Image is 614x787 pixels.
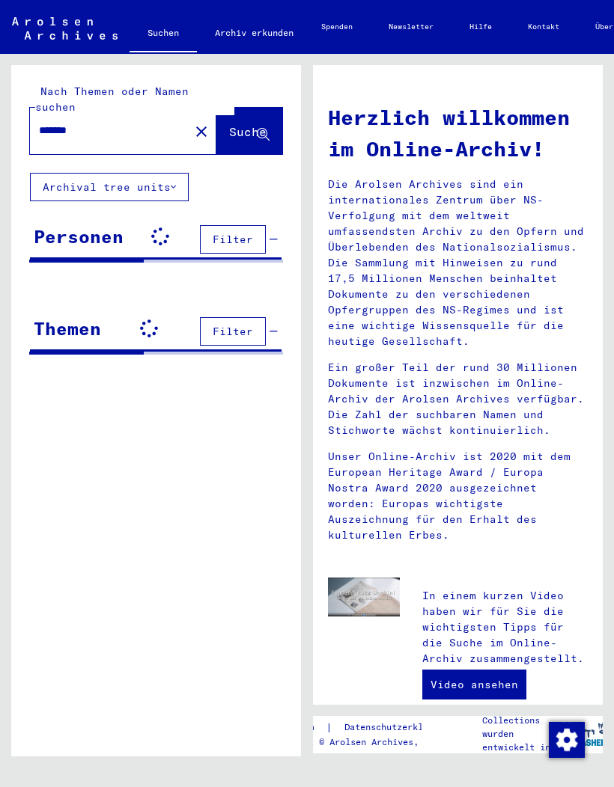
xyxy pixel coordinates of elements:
[328,102,588,165] h1: Herzlich willkommen im Online-Archiv!
[34,223,124,250] div: Personen
[557,715,613,753] img: yv_logo.png
[422,670,526,699] a: Video ansehen
[452,9,510,45] a: Hilfe
[303,9,371,45] a: Spenden
[30,173,189,201] button: Archival tree units
[200,317,266,346] button: Filter
[130,15,197,54] a: Suchen
[267,720,467,735] div: |
[328,578,400,616] img: video.jpg
[216,108,282,154] button: Suche
[12,17,118,40] img: Arolsen_neg.svg
[197,15,311,51] a: Archiv erkunden
[35,85,189,114] mat-label: Nach Themen oder Namen suchen
[200,225,266,254] button: Filter
[482,727,567,781] p: wurden entwickelt in Partnerschaft mit
[510,9,577,45] a: Kontakt
[548,721,584,757] div: Zustimmung ändern
[267,735,467,749] p: Copyright © Arolsen Archives, 2021
[332,720,467,735] a: Datenschutzerklärung
[213,325,253,338] span: Filter
[229,124,267,139] span: Suche
[328,449,588,543] p: Unser Online-Archiv ist 2020 mit dem European Heritage Award / Europa Nostra Award 2020 ausgezeic...
[192,123,210,141] mat-icon: close
[186,116,216,146] button: Clear
[213,233,253,246] span: Filter
[549,722,585,758] img: Zustimmung ändern
[328,177,588,349] p: Die Arolsen Archives sind ein internationales Zentrum über NS-Verfolgung mit dem weltweit umfasse...
[34,315,101,342] div: Themen
[422,588,588,667] p: In einem kurzen Video haben wir für Sie die wichtigsten Tipps für die Suche im Online-Archiv zusa...
[328,360,588,438] p: Ein großer Teil der rund 30 Millionen Dokumente ist inzwischen im Online-Archiv der Arolsen Archi...
[371,9,452,45] a: Newsletter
